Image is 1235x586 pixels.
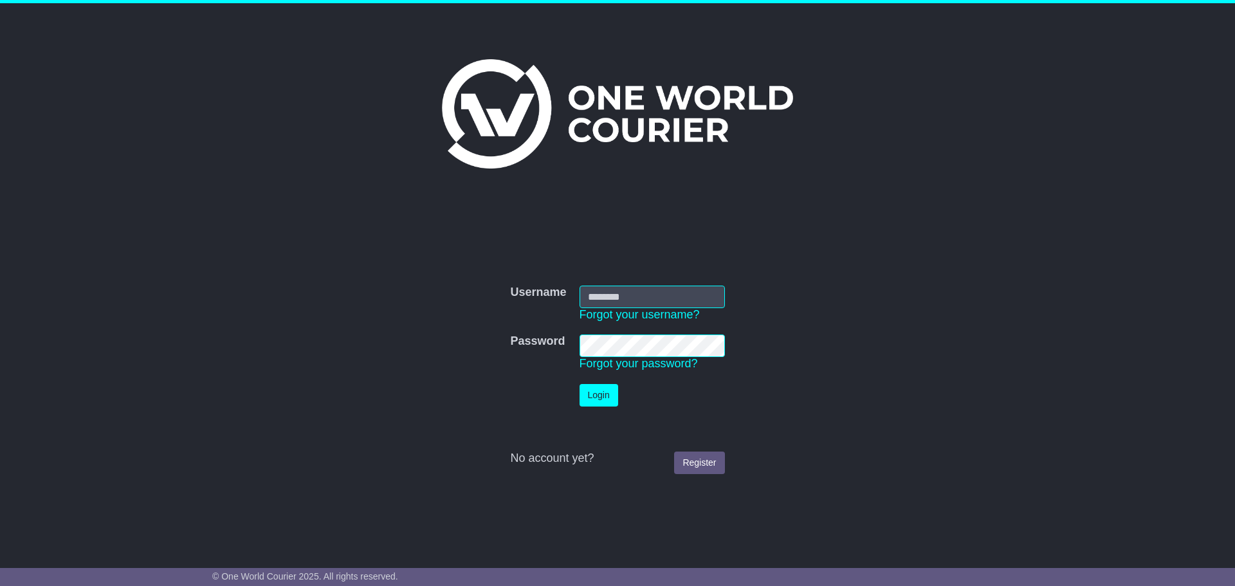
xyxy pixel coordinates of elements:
span: © One World Courier 2025. All rights reserved. [212,571,398,581]
button: Login [580,384,618,407]
img: One World [442,59,793,169]
div: No account yet? [510,452,724,466]
a: Forgot your password? [580,357,698,370]
label: Password [510,334,565,349]
a: Register [674,452,724,474]
a: Forgot your username? [580,308,700,321]
label: Username [510,286,566,300]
